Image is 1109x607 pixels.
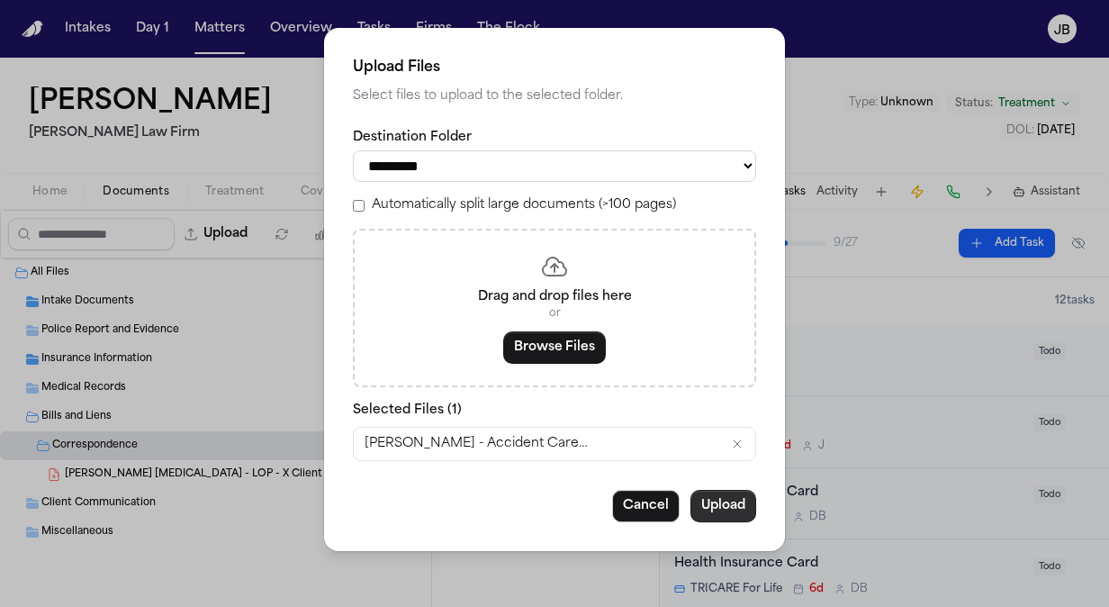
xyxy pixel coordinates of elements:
h2: Upload Files [353,57,756,78]
p: or [376,306,733,321]
label: Automatically split large documents (>100 pages) [372,196,676,214]
span: [PERSON_NAME] - Accident Care [MEDICAL_DATA] and Rehab - LOP.pdf [365,435,590,453]
label: Destination Folder [353,129,756,147]
button: Upload [690,490,756,522]
button: Cancel [612,490,680,522]
button: Browse Files [503,331,606,364]
p: Selected Files ( 1 ) [353,402,756,420]
p: Drag and drop files here [376,288,733,306]
button: Remove L. Johnson - Accident Care Chiropractic and Rehab - LOP.pdf [730,437,744,451]
p: Select files to upload to the selected folder. [353,86,756,107]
